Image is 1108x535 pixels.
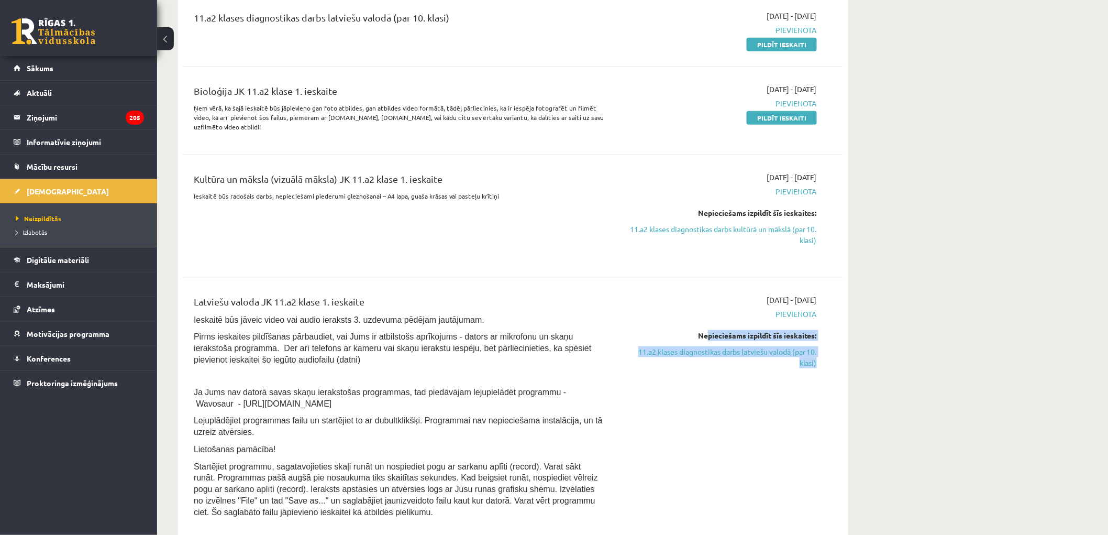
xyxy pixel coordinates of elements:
[194,332,591,364] span: Pirms ieskaites pildīšanas pārbaudiet, vai Jums ir atbilstošs aprīkojums - dators ar mikrofonu un...
[27,304,55,314] span: Atzīmes
[194,172,604,191] div: Kultūra un māksla (vizuālā māksla) JK 11.a2 klase 1. ieskaite
[194,462,598,517] span: Startējiet programmu, sagatavojieties skaļi runāt un nospiediet pogu ar sarkanu aplīti (record). ...
[16,228,47,236] span: Izlabotās
[194,388,566,408] span: Ja Jums nav datorā savas skaņu ierakstošas programmas, tad piedāvājam lejupielādēt programmu - Wa...
[27,255,89,265] span: Digitālie materiāli
[14,346,144,370] a: Konferences
[27,130,144,154] legend: Informatīvie ziņojumi
[14,179,144,203] a: [DEMOGRAPHIC_DATA]
[767,172,817,183] span: [DATE] - [DATE]
[619,98,817,109] span: Pievienota
[619,330,817,341] div: Nepieciešams izpildīt šīs ieskaites:
[27,88,52,97] span: Aktuāli
[14,105,144,129] a: Ziņojumi205
[16,227,147,237] a: Izlabotās
[619,309,817,320] span: Pievienota
[16,214,61,223] span: Neizpildītās
[12,18,95,45] a: Rīgas 1. Tālmācības vidusskola
[767,84,817,95] span: [DATE] - [DATE]
[27,272,144,297] legend: Maksājumi
[27,354,71,363] span: Konferences
[14,272,144,297] a: Maksājumi
[619,208,817,219] div: Nepieciešams izpildīt šīs ieskaites:
[767,10,817,21] span: [DATE] - [DATE]
[27,105,144,129] legend: Ziņojumi
[126,111,144,125] i: 205
[27,329,109,339] span: Motivācijas programma
[619,346,817,368] a: 11.a2 klases diagnostikas darbs latviešu valodā (par 10. klasi)
[747,111,817,125] a: Pildīt ieskaiti
[14,155,144,179] a: Mācību resursi
[767,294,817,305] span: [DATE] - [DATE]
[14,56,144,80] a: Sākums
[14,248,144,272] a: Digitālie materiāli
[16,214,147,223] a: Neizpildītās
[27,187,109,196] span: [DEMOGRAPHIC_DATA]
[194,445,276,454] span: Lietošanas pamācība!
[747,38,817,51] a: Pildīt ieskaiti
[27,162,77,171] span: Mācību resursi
[194,10,604,30] div: 11.a2 klases diagnostikas darbs latviešu valodā (par 10. klasi)
[194,315,484,324] span: Ieskaitē būs jāveic video vai audio ieraksts 3. uzdevuma pēdējam jautājumam.
[194,84,604,103] div: Bioloģija JK 11.a2 klase 1. ieskaite
[14,130,144,154] a: Informatīvie ziņojumi
[194,103,604,132] p: Ņem vērā, ka šajā ieskaitē būs jāpievieno gan foto atbildes, gan atbildes video formātā, tādēļ pā...
[194,191,604,201] p: Ieskaitē būs radošais darbs, nepieciešami piederumi gleznošanai – A4 lapa, guaša krāsas vai paste...
[194,416,603,436] span: Lejuplādējiet programmas failu un startējiet to ar dubultklikšķi. Programmai nav nepieciešama ins...
[619,25,817,36] span: Pievienota
[14,371,144,395] a: Proktoringa izmēģinājums
[27,63,53,73] span: Sākums
[14,322,144,346] a: Motivācijas programma
[194,294,604,314] div: Latviešu valoda JK 11.a2 klase 1. ieskaite
[619,186,817,197] span: Pievienota
[27,378,118,388] span: Proktoringa izmēģinājums
[14,81,144,105] a: Aktuāli
[14,297,144,321] a: Atzīmes
[619,224,817,246] a: 11.a2 klases diagnostikas darbs kultūrā un mākslā (par 10. klasi)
